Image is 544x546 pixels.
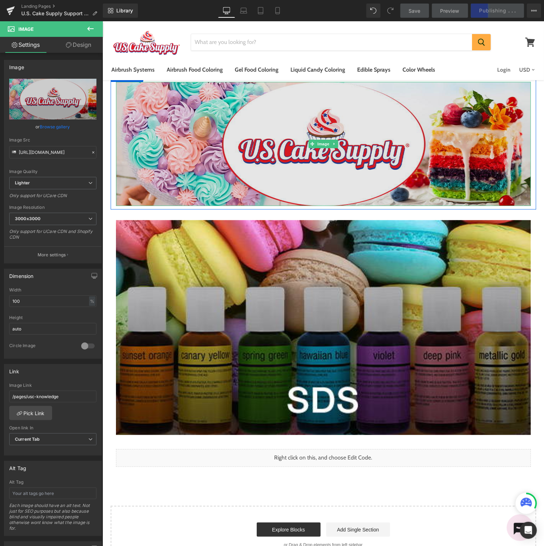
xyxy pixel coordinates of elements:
div: Open Intercom Messenger [520,522,537,539]
div: Image Link [9,383,96,388]
input: Your alt tags go here [9,487,96,499]
a: Pick Link [9,406,52,420]
input: auto [9,295,96,307]
div: % [89,296,95,306]
div: Image [9,60,24,70]
b: 3000x3000 [15,216,40,221]
a: Tablet [252,4,269,18]
b: Lighter [15,180,30,185]
p: More settings [38,252,66,258]
span: U.S. Cake Supply Support - S.D.S. [21,11,89,16]
ul: Main menu [4,38,338,59]
select: Change your currency [413,43,435,55]
a: Design [53,37,104,53]
input: Link [9,146,96,158]
button: More settings [4,246,101,263]
span: Save [409,7,421,15]
button: Undo [366,4,381,18]
input: auto [9,323,96,335]
input: https://your-shop.myshopify.com [9,391,96,402]
a: Edible Sprays [249,41,293,56]
a: Desktop [218,4,235,18]
a: Explore Blocks [154,501,218,516]
div: Only support for UCare CDN and Shopify CDN [9,229,96,245]
div: Image Src [9,138,96,143]
p: or Drag & Drop elements from left sidebar [20,521,422,526]
span: Library [116,7,133,14]
a: Mobile [269,4,286,18]
div: or [9,123,96,130]
div: Alt Tag [9,480,96,485]
div: Dimension [9,269,34,279]
div: Link [9,364,19,374]
a: Color Wheels [295,41,338,56]
div: Circle Image [9,343,74,350]
a: Airbrush Food Coloring [59,41,126,56]
a: Landing Pages [21,4,103,9]
a: Gel Food Coloring [127,41,181,56]
div: Image Quality [9,169,96,174]
button: Redo [383,4,398,18]
b: Current Tab [15,436,40,442]
a: Login [390,41,412,56]
div: Width [9,288,96,292]
div: Alt Tag [9,461,26,471]
a: Browse gallery [40,121,70,133]
a: Liquid Candy Coloring [183,41,248,56]
button: More [527,4,541,18]
button: Search [370,13,388,29]
div: Open link In [9,425,96,430]
span: Image [18,26,34,32]
a: Add Single Section [224,501,288,516]
a: Expand / Collapse [228,118,235,127]
div: Each image should have an alt text. Not just for SEO purposes but also because blind and visually... [9,503,96,536]
a: New Library [103,4,138,18]
span: Image [213,118,228,127]
input: Search [89,13,370,29]
div: Image Resolution [9,205,96,210]
div: Height [9,315,96,320]
span: Preview [440,7,460,15]
div: Only support for UCare CDN [9,193,96,203]
a: Laptop [235,4,252,18]
a: Preview [432,4,468,18]
a: Airbrush Systems [4,41,57,56]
